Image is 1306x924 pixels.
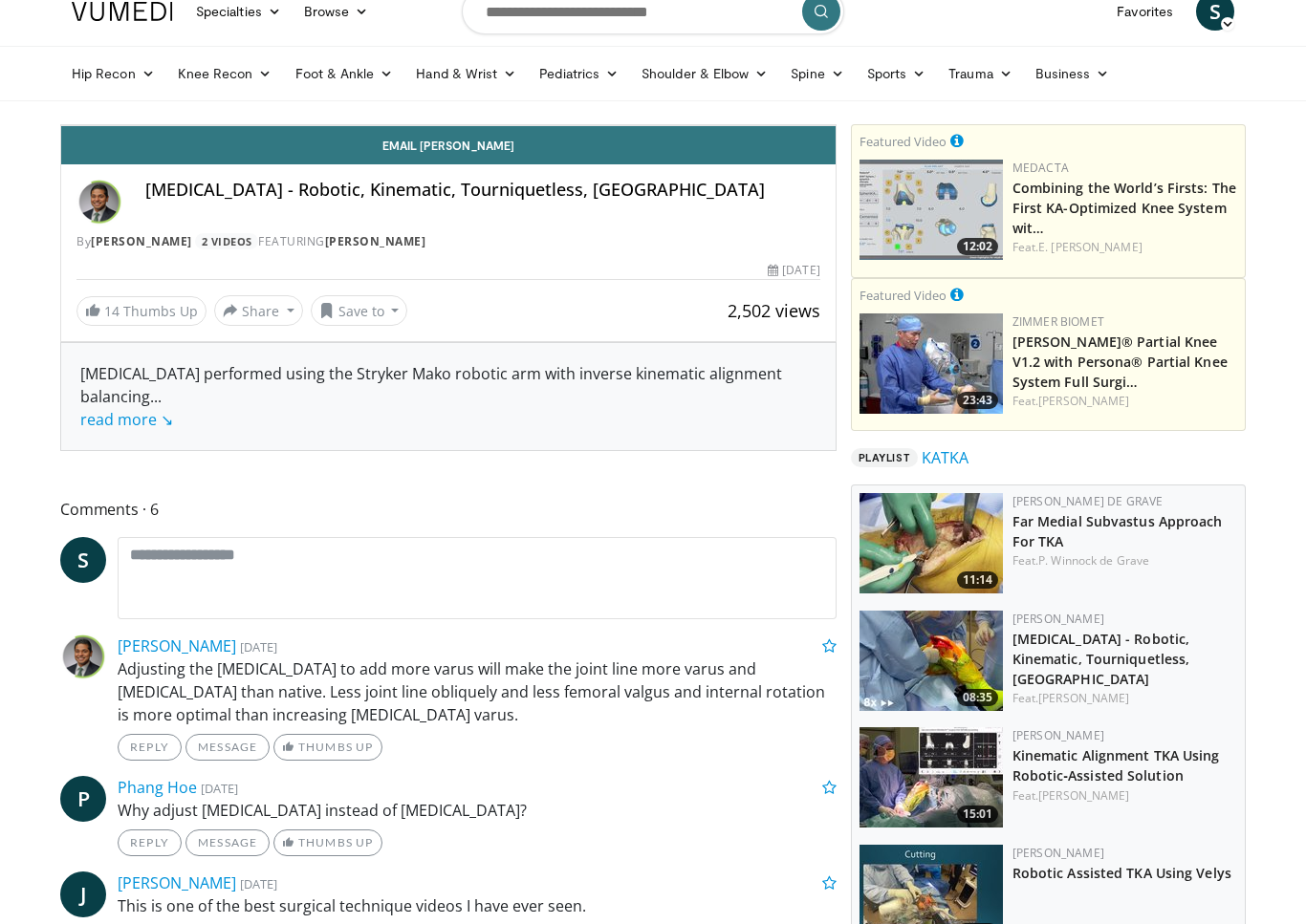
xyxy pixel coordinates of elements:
a: Message [185,734,270,761]
span: 2,502 views [728,299,820,322]
small: Featured Video [860,287,947,304]
a: J [60,871,106,917]
a: 11:14 [860,493,1003,593]
a: Knee Recon [166,54,284,93]
h4: [MEDICAL_DATA] - Robotic, Kinematic, Tourniquetless, [GEOGRAPHIC_DATA] [145,180,820,201]
a: Foot & Ankle [284,54,405,93]
a: P. Winnock de Grave [1038,552,1149,569]
a: [PERSON_NAME] [91,233,192,249]
a: [PERSON_NAME] [325,233,426,249]
a: 14 Thumbs Up [76,296,207,326]
p: Why adjust [MEDICAL_DATA] instead of [MEDICAL_DATA]? [118,799,837,822]
div: Feat. [1012,787,1237,805]
p: Adjusting the [MEDICAL_DATA] to add more varus will make the joint line more varus and [MEDICAL_D... [118,657,837,726]
a: Hip Recon [60,54,166,93]
a: [PERSON_NAME] [118,635,236,656]
a: E. [PERSON_NAME] [1038,239,1143,255]
a: [PERSON_NAME] [118,872,236,893]
span: 14 [104,302,120,320]
div: [MEDICAL_DATA] performed using the Stryker Mako robotic arm with inverse kinematic alignment bala... [80,362,816,431]
span: 08:35 [957,689,998,706]
span: 11:14 [957,571,998,589]
a: Far Medial Subvastus Approach For TKA [1012,512,1223,550]
a: [PERSON_NAME] [1012,845,1104,861]
a: 12:02 [860,160,1003,260]
a: Zimmer Biomet [1012,313,1104,330]
div: [DATE] [768,262,819,279]
a: Business [1024,54,1121,93]
a: [PERSON_NAME] [1038,690,1129,706]
a: Medacta [1012,160,1069,176]
a: [PERSON_NAME] [1038,393,1129,409]
a: S [60,537,106,583]
span: Comments 6 [60,497,837,522]
a: Thumbs Up [273,829,381,856]
a: Phang Hoe [118,777,197,798]
img: 99b1778f-d2b2-419a-8659-7269f4b428ba.150x105_q85_crop-smart_upscale.jpg [860,313,1003,414]
img: Avatar [60,634,106,680]
img: Avatar [76,180,122,226]
a: Combining the World’s Firsts: The First KA-Optimized Knee System wit… [1012,179,1236,237]
a: Hand & Wrist [404,54,528,93]
a: Trauma [937,54,1024,93]
a: Shoulder & Elbow [630,54,779,93]
a: P [60,776,106,822]
span: Playlist [851,448,918,467]
button: Save to [311,295,408,326]
a: Spine [779,54,855,93]
a: Message [185,829,270,856]
a: Thumbs Up [273,734,381,761]
span: 15:01 [957,806,998,823]
span: 23:43 [957,392,998,409]
a: Email [PERSON_NAME] [61,126,836,164]
small: [DATE] [240,875,277,892]
small: Featured Video [860,133,947,150]
small: [DATE] [240,638,277,655]
a: 15:01 [860,727,1003,827]
div: Feat. [1012,393,1237,410]
a: read more ↘ [80,409,173,430]
a: [PERSON_NAME] [1012,727,1104,743]
a: 23:43 [860,313,1003,414]
small: [DATE] [201,780,238,797]
a: Reply [118,829,182,856]
a: Kinematic Alignment TKA Using Robotic‐Assisted Solution [1012,746,1220,784]
a: [PERSON_NAME]® Partial Knee V1.2 with Persona® Partial Knee System Full Surgi… [1012,333,1228,391]
img: VuMedi Logo [72,2,173,21]
div: By FEATURING [76,233,820,250]
img: 268546a1-5d5d-4039-a600-54472c1607f2.150x105_q85_crop-smart_upscale.jpg [860,727,1003,827]
button: Share [214,295,303,326]
video-js: Video Player [61,125,836,126]
a: Reply [118,734,182,761]
img: aaf1b7f9-f888-4d9f-a252-3ca059a0bd02.150x105_q85_crop-smart_upscale.jpg [860,160,1003,260]
a: 2 Videos [195,233,258,249]
img: c2f64c45-5832-403e-924a-fe26fcc0b00c.150x105_q85_crop-smart_upscale.jpg [860,493,1003,593]
div: Feat. [1012,690,1237,707]
span: 12:02 [957,238,998,255]
p: This is one of the best surgical technique videos I have ever seen. [118,894,837,917]
img: 68ad0460-542c-4b32-918a-ee1b233afeb8.150x105_q85_crop-smart_upscale.jpg [860,611,1003,711]
a: Robotic Assisted TKA Using Velys [1012,864,1231,882]
a: Sports [856,54,938,93]
a: Pediatrics [528,54,630,93]
a: [MEDICAL_DATA] - Robotic, Kinematic, Tourniquetless, [GEOGRAPHIC_DATA] [1012,630,1190,688]
a: 08:35 [860,611,1003,711]
a: [PERSON_NAME] de Grave [1012,493,1164,509]
a: [PERSON_NAME] [1038,787,1129,804]
div: Feat. [1012,239,1237,256]
a: [PERSON_NAME] [1012,611,1104,627]
a: KATKA [922,446,969,469]
div: Feat. [1012,552,1237,569]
